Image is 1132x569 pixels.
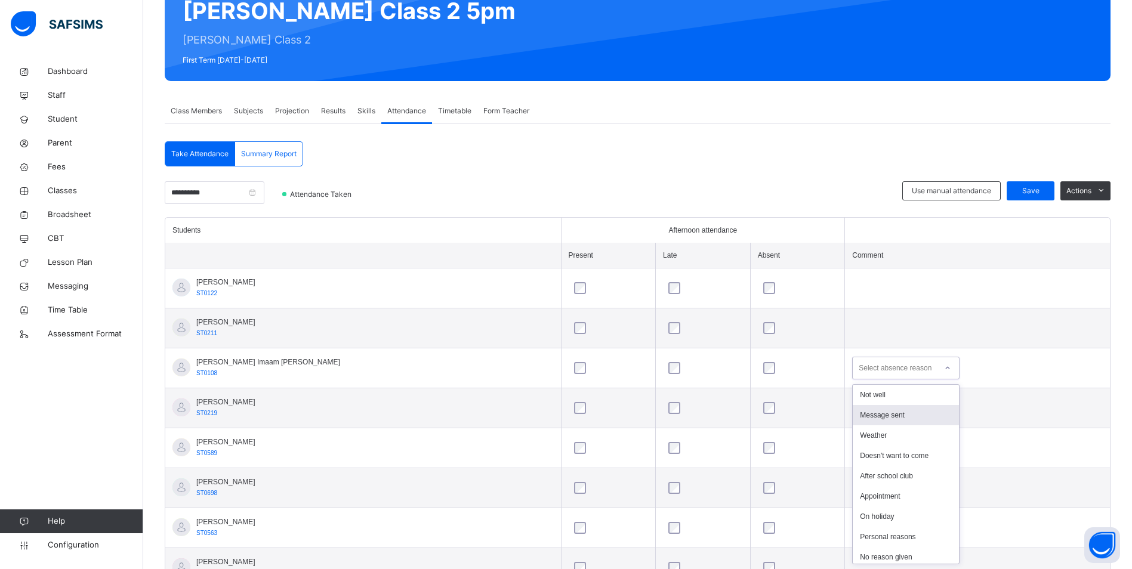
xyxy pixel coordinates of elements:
span: Broadsheet [48,209,143,221]
span: ST0108 [196,370,217,376]
div: Personal reasons [853,527,959,547]
span: Projection [275,106,309,116]
span: Student [48,113,143,125]
span: CBT [48,233,143,245]
span: Parent [48,137,143,149]
div: No reason given [853,547,959,567]
span: Save [1016,185,1045,196]
span: Use manual attendance [912,185,991,196]
span: ST0698 [196,490,217,496]
span: Messaging [48,280,143,292]
div: Doesn't want to come [853,446,959,466]
span: Afternoon attendance [669,225,738,236]
span: [PERSON_NAME] [196,477,255,487]
div: Weather [853,425,959,446]
span: Classes [48,185,143,197]
span: Staff [48,89,143,101]
img: safsims [11,11,103,36]
span: [PERSON_NAME] [196,317,255,327]
th: Late [656,243,751,268]
span: Dashboard [48,66,143,78]
span: [PERSON_NAME] [196,437,255,447]
div: Appointment [853,486,959,506]
span: Class Members [171,106,222,116]
span: [PERSON_NAME] [196,397,255,407]
span: Take Attendance [171,149,229,159]
span: Time Table [48,304,143,316]
th: Present [561,243,656,268]
span: Subjects [234,106,263,116]
span: [PERSON_NAME] [196,277,255,287]
span: ST0589 [196,450,217,456]
span: Form Teacher [483,106,529,116]
span: Attendance [387,106,426,116]
span: Skills [357,106,375,116]
span: ST0219 [196,410,217,416]
div: On holiday [853,506,959,527]
th: Absent [750,243,845,268]
span: Actions [1066,185,1091,196]
span: Fees [48,161,143,173]
span: Results [321,106,346,116]
span: [PERSON_NAME] [196,517,255,527]
div: Not well [853,385,959,405]
span: Help [48,515,143,527]
span: Assessment Format [48,328,143,340]
div: After school club [853,466,959,486]
span: [PERSON_NAME] [196,556,255,567]
span: Lesson Plan [48,256,143,268]
span: Timetable [438,106,471,116]
span: Summary Report [241,149,297,159]
th: Comment [845,243,1110,268]
div: Message sent [853,405,959,425]
button: Open asap [1084,527,1120,563]
span: ST0122 [196,290,217,296]
span: ST0211 [196,330,217,336]
span: ST0563 [196,530,217,536]
div: Select absence reason [859,357,931,379]
th: Students [165,218,561,243]
span: Configuration [48,539,143,551]
span: Attendance Taken [289,189,355,200]
span: [PERSON_NAME] Imaam [PERSON_NAME] [196,357,340,367]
